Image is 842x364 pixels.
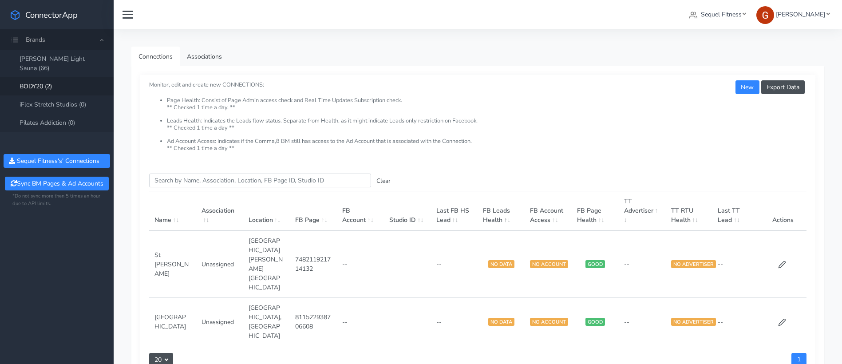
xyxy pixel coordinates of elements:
[431,191,478,231] th: Last FB HS Lead
[712,230,759,298] td: --
[585,318,605,326] span: GOOD
[5,177,108,190] button: Sync BM Pages & Ad Accounts
[290,298,337,346] td: 811522938706608
[290,230,337,298] td: 748211921714132
[478,191,525,231] th: FB Leads Health
[431,230,478,298] td: --
[4,154,110,168] button: Sequel Fitness's' Connections
[337,298,384,346] td: --
[149,191,196,231] th: Name
[196,191,243,231] th: Association
[12,193,101,208] small: *Do not sync more then 5 times an hour due to API limits.
[619,230,666,298] td: --
[196,298,243,346] td: Unassigned
[149,298,196,346] td: [GEOGRAPHIC_DATA]
[488,260,514,268] span: NO DATA
[712,298,759,346] td: --
[167,138,806,152] li: Ad Account Access: Indicates if the Comma,8 BM still has access to the Ad Account that is associa...
[371,174,396,188] button: Clear
[26,36,45,44] span: Brands
[530,260,568,268] span: NO ACCOUNT
[585,260,605,268] span: GOOD
[290,191,337,231] th: FB Page
[671,260,716,268] span: NO ADVERTISER
[671,318,716,326] span: NO ADVERTISER
[712,191,759,231] th: Last TT Lead
[530,318,568,326] span: NO ACCOUNT
[776,10,825,19] span: [PERSON_NAME]
[337,191,384,231] th: FB Account
[431,298,478,346] td: --
[735,80,759,94] button: New
[488,318,514,326] span: NO DATA
[243,230,290,298] td: [GEOGRAPHIC_DATA][PERSON_NAME][GEOGRAPHIC_DATA]
[25,9,78,20] span: ConnectorApp
[243,298,290,346] td: [GEOGRAPHIC_DATA],[GEOGRAPHIC_DATA]
[337,230,384,298] td: --
[572,191,619,231] th: FB Page Health
[167,97,806,118] li: Page Health: Consist of Page Admin access check and Real Time Updates Subscription check. ** Chec...
[384,191,431,231] th: Studio ID
[756,6,774,24] img: Greg Clemmons
[701,10,742,19] span: Sequel Fitness
[759,191,806,231] th: Actions
[525,191,572,231] th: FB Account Access
[131,47,180,67] a: Connections
[666,191,713,231] th: TT RTU Health
[753,6,833,23] a: [PERSON_NAME]
[149,174,371,187] input: enter text you want to search
[196,230,243,298] td: Unassigned
[686,6,750,23] a: Sequel Fitness
[619,191,666,231] th: TT Advertiser
[619,298,666,346] td: --
[149,230,196,298] td: St [PERSON_NAME]
[167,118,806,138] li: Leads Health: Indicates the Leads flow status. Separate from Health, as it might indicate Leads o...
[243,191,290,231] th: Location
[149,74,806,152] small: Monitor, edit and create new CONNECTIONS:
[761,80,805,94] button: Export Data
[180,47,229,67] a: Associations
